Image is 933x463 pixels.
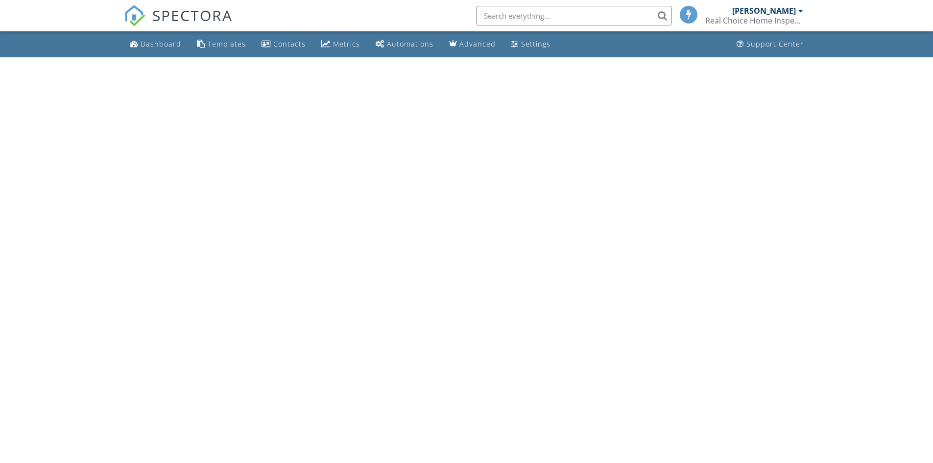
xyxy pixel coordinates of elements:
[141,39,181,49] div: Dashboard
[258,35,310,53] a: Contacts
[521,39,550,49] div: Settings
[193,35,250,53] a: Templates
[317,35,364,53] a: Metrics
[732,6,796,16] div: [PERSON_NAME]
[459,39,496,49] div: Advanced
[124,13,233,34] a: SPECTORA
[124,5,145,26] img: The Best Home Inspection Software - Spectora
[387,39,433,49] div: Automations
[372,35,437,53] a: Automations (Basic)
[746,39,804,49] div: Support Center
[705,16,803,25] div: Real Choice Home Inspections Inc.
[208,39,246,49] div: Templates
[733,35,808,53] a: Support Center
[507,35,554,53] a: Settings
[445,35,500,53] a: Advanced
[476,6,672,25] input: Search everything...
[273,39,306,49] div: Contacts
[126,35,185,53] a: Dashboard
[333,39,360,49] div: Metrics
[152,5,233,25] span: SPECTORA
